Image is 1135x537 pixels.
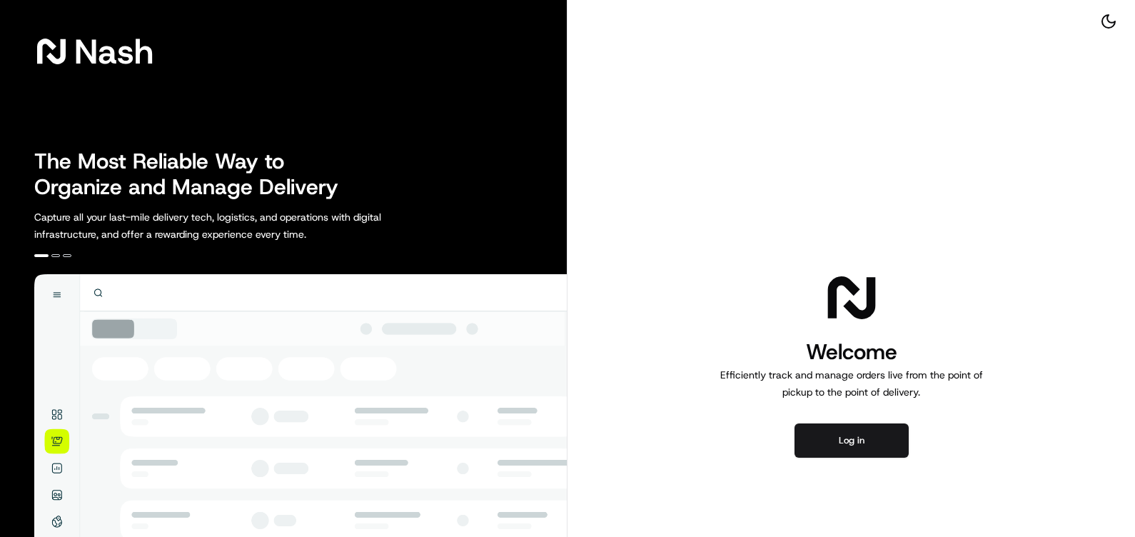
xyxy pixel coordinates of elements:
[34,149,354,200] h2: The Most Reliable Way to Organize and Manage Delivery
[34,209,445,243] p: Capture all your last-mile delivery tech, logistics, and operations with digital infrastructure, ...
[74,37,153,66] span: Nash
[715,338,989,366] h1: Welcome
[794,423,909,458] button: Log in
[715,366,989,401] p: Efficiently track and manage orders live from the point of pickup to the point of delivery.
